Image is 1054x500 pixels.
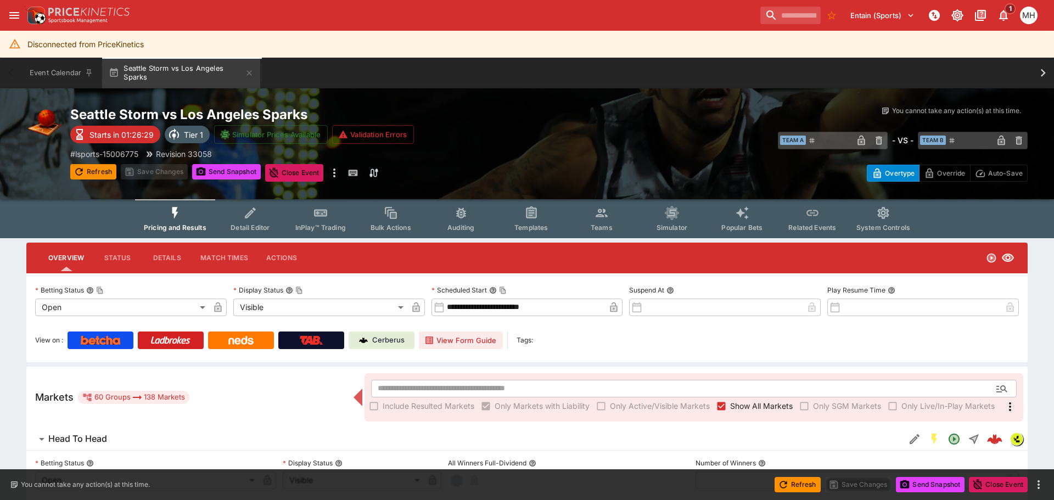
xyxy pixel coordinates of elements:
span: Templates [514,223,548,232]
span: Teams [591,223,613,232]
button: SGM Enabled [924,429,944,449]
button: Seattle Storm vs Los Angeles Sparks [102,58,260,88]
button: Send Snapshot [192,164,261,179]
button: Simulator Prices Available [214,125,328,144]
button: Scheduled StartCopy To Clipboard [489,286,497,294]
p: Betting Status [35,458,84,468]
button: open drawer [4,5,24,25]
button: Refresh [775,477,821,492]
input: search [760,7,821,24]
span: Popular Bets [721,223,763,232]
div: Start From [867,165,1028,182]
p: You cannot take any action(s) at this time. [21,480,150,490]
button: Match Times [192,245,257,271]
div: lsports [1010,432,1023,446]
svg: More [1003,400,1017,413]
p: Revision 33058 [156,148,212,160]
a: Cerberus [349,332,414,349]
button: Display StatusCopy To Clipboard [285,286,293,294]
span: Team A [780,136,806,145]
button: Open [944,429,964,449]
p: Starts in 01:26:29 [89,129,154,141]
button: Send Snapshot [896,477,965,492]
span: Only SGM Markets [813,400,881,412]
button: Select Tenant [844,7,921,24]
button: NOT Connected to PK [924,5,944,25]
img: Ladbrokes [150,336,190,345]
p: All Winners Full-Dividend [448,458,526,468]
h5: Markets [35,391,74,403]
span: Team B [920,136,946,145]
button: Validation Errors [332,125,414,144]
span: Only Markets with Liability [495,400,590,412]
label: View on : [35,332,63,349]
button: Documentation [971,5,990,25]
span: Simulator [657,223,687,232]
button: Betting Status [86,459,94,467]
button: Close Event [969,477,1028,492]
svg: Visible [1001,251,1014,265]
img: PriceKinetics Logo [24,4,46,26]
svg: Open [948,432,961,446]
a: dc77d8cc-a190-4571-a0e4-b49434ada3e2 [984,428,1006,450]
div: Open [35,299,209,316]
div: dc77d8cc-a190-4571-a0e4-b49434ada3e2 [987,431,1002,447]
svg: Open [986,252,997,263]
button: Copy To Clipboard [96,286,104,294]
span: Bulk Actions [371,223,411,232]
button: No Bookmarks [823,7,840,24]
span: Related Events [788,223,836,232]
p: Auto-Save [988,167,1023,179]
p: Scheduled Start [431,285,487,295]
span: Include Resulted Markets [383,400,474,412]
button: Overtype [867,165,920,182]
p: Override [937,167,965,179]
img: Neds [228,336,253,345]
span: Only Active/Visible Markets [610,400,710,412]
button: Straight [964,429,984,449]
button: Toggle light/dark mode [948,5,967,25]
button: Close Event [265,164,324,182]
button: View Form Guide [419,332,503,349]
button: Betting StatusCopy To Clipboard [86,286,94,294]
p: Cerberus [372,335,405,346]
span: Detail Editor [231,223,270,232]
span: 1 [1005,3,1016,14]
span: Auditing [447,223,474,232]
div: Visible [233,299,407,316]
button: Michael Hutchinson [1017,3,1041,27]
p: Display Status [283,458,333,468]
img: PriceKinetics [48,8,130,16]
button: Head To Head [26,428,905,450]
img: lsports [1011,433,1023,445]
img: TabNZ [300,336,323,345]
button: Status [93,245,142,271]
p: Number of Winners [696,458,756,468]
img: basketball.png [26,106,61,141]
p: Betting Status [35,285,84,295]
h6: - VS - [892,134,913,146]
button: Play Resume Time [888,286,895,294]
p: Play Resume Time [827,285,885,295]
h2: Copy To Clipboard [70,106,549,123]
div: Michael Hutchinson [1020,7,1038,24]
button: Display Status [335,459,343,467]
p: Tier 1 [184,129,203,141]
button: Actions [257,245,306,271]
button: Details [142,245,192,271]
button: Refresh [70,164,116,179]
p: Suspend At [629,285,664,295]
p: Copy To Clipboard [70,148,138,160]
button: Edit Detail [905,429,924,449]
button: more [1032,478,1045,491]
button: Overview [40,245,93,271]
button: All Winners Full-Dividend [529,459,536,467]
span: Only Live/In-Play Markets [901,400,995,412]
button: Override [919,165,970,182]
p: Display Status [233,285,283,295]
button: Auto-Save [970,165,1028,182]
h6: Head To Head [48,433,107,445]
button: Notifications [994,5,1013,25]
div: Disconnected from PriceKinetics [27,34,144,54]
div: Event type filters [135,199,919,238]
